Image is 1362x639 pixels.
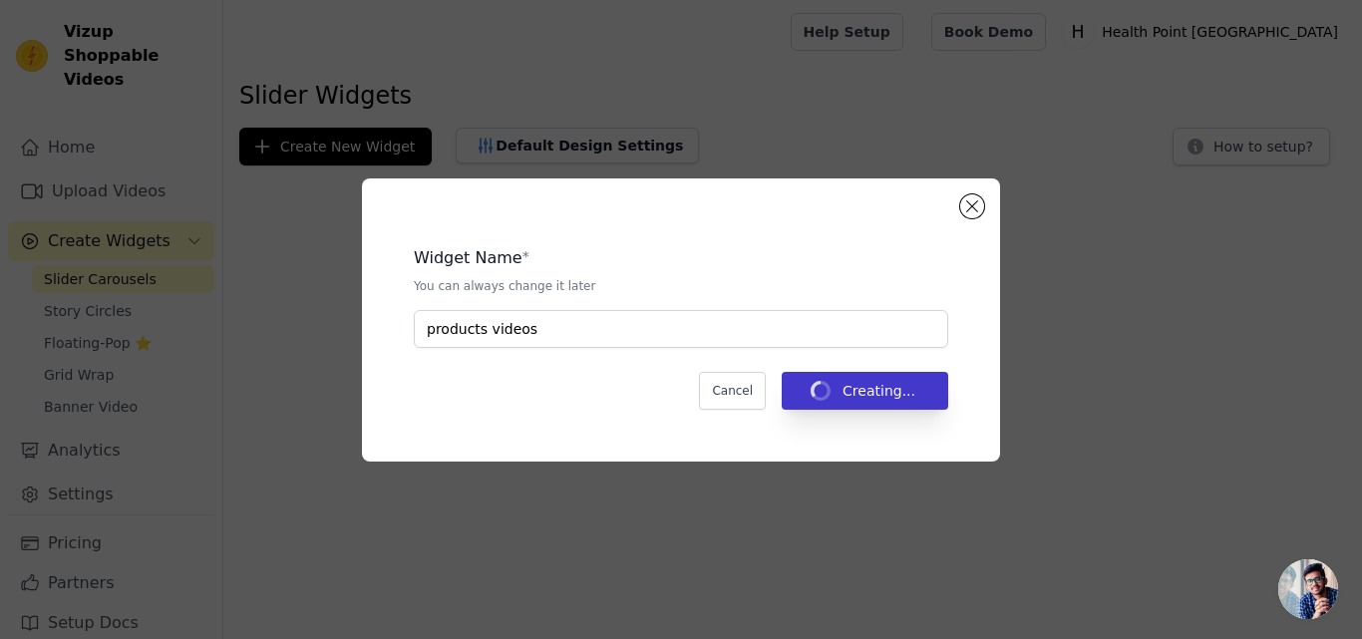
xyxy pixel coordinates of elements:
a: Open chat [1278,559,1338,619]
button: Close modal [960,194,984,218]
legend: Widget Name [414,246,522,270]
p: You can always change it later [414,278,948,294]
button: Cancel [699,372,766,410]
button: Creating... [782,372,948,410]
